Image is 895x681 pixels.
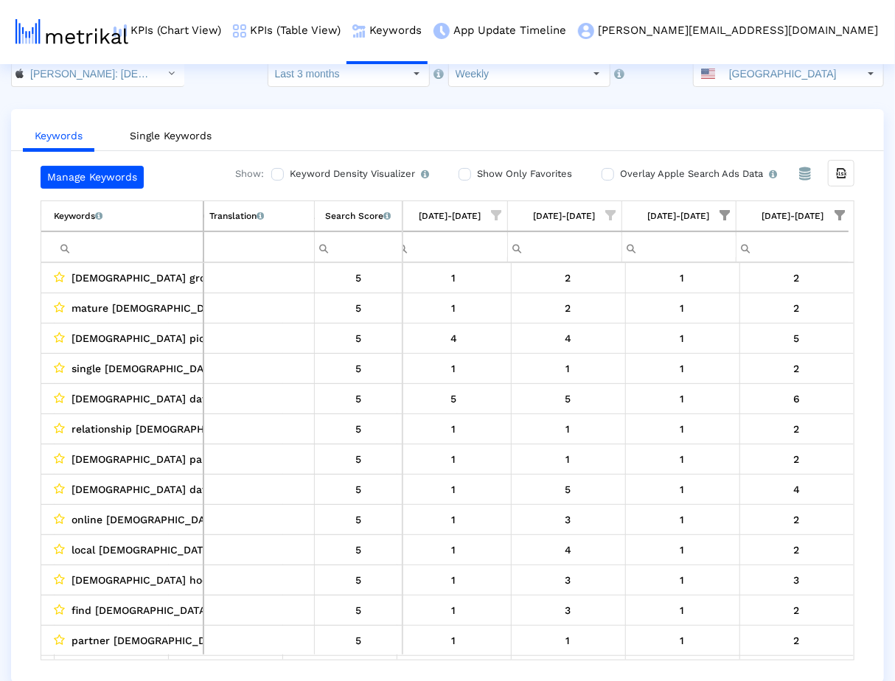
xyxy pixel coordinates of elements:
div: 7/19/25 [403,329,506,348]
div: 7/19/25 [403,631,506,650]
div: 5 [320,268,397,287]
input: Filter cell [622,234,736,259]
td: Column 08/03/25-08/09/25 [736,201,850,231]
div: 8/9/25 [745,329,849,348]
div: 5 [320,389,397,408]
span: single [DEMOGRAPHIC_DATA] [72,359,219,378]
span: Show filter options for column '08/03/25-08/09/25' [835,210,845,220]
input: Filter cell [204,235,314,259]
input: Filter cell [54,235,203,259]
div: 7/26/25 [517,510,620,529]
label: Show Only Favorites [473,166,572,182]
span: [DEMOGRAPHIC_DATA] dating online [72,480,257,499]
span: Show filter options for column '07/27/25-08/02/25' [720,210,731,220]
div: 7/26/25 [517,298,620,318]
div: 8/2/25 [631,570,734,590]
span: [DEMOGRAPHIC_DATA] partner [72,450,228,469]
div: 7/19/25 [403,480,506,499]
span: partner [DEMOGRAPHIC_DATA] [72,631,228,650]
div: 7/19/25 [403,601,506,620]
div: 8/9/25 [745,480,849,499]
div: 7/19/25 [403,450,506,469]
div: 8/9/25 [745,389,849,408]
div: 8/2/25 [631,540,734,559]
div: 8/9/25 [745,268,849,287]
div: 08/03/25-08/09/25 [762,206,824,226]
div: 7/19/25 [403,359,506,378]
div: 8/2/25 [631,329,734,348]
td: Column 07/27/25-08/02/25 [621,201,736,231]
span: [DEMOGRAPHIC_DATA] date [72,389,212,408]
div: 7/19/25 [403,419,506,439]
div: 7/19/25 [403,570,506,590]
td: Filter cell [507,231,621,262]
td: Filter cell [203,231,314,262]
div: 7/26/25 [517,268,620,287]
div: 8/9/25 [745,419,849,439]
div: 8/2/25 [631,601,734,620]
div: 7/19/25 [403,540,506,559]
div: Select [585,61,610,86]
div: [DATE]-[DATE] [534,206,596,226]
div: Select [404,61,429,86]
div: 8/9/25 [745,631,849,650]
td: Column Search Score [314,201,403,231]
div: Translation [209,206,264,226]
span: Show filter options for column '07/20/25-07/26/25' [606,210,616,220]
img: app-update-menu-icon.png [433,23,450,39]
span: [DEMOGRAPHIC_DATA] hookup online [72,570,262,590]
div: 8/9/25 [745,298,849,318]
div: 7/26/25 [517,540,620,559]
div: 5 [320,570,397,590]
span: [DEMOGRAPHIC_DATA] pics [72,329,210,348]
td: Filter cell [736,231,850,262]
div: 5 [320,298,397,318]
td: Column Keyword [41,201,203,231]
div: 8/2/25 [631,298,734,318]
div: 7/26/25 [517,419,620,439]
div: 07/27/25-08/02/25 [648,206,710,226]
label: Keyword Density Visualizer [286,166,429,182]
img: keywords.png [352,24,366,38]
div: 8/9/25 [745,570,849,590]
div: Data grid [41,200,854,660]
div: 8/9/25 [745,450,849,469]
div: 7/26/25 [517,359,620,378]
span: local [DEMOGRAPHIC_DATA] chat [72,540,240,559]
img: kpi-table-menu-icon.png [233,24,246,38]
div: 8/9/25 [745,540,849,559]
div: 5 [320,480,397,499]
input: Filter cell [736,234,851,259]
a: Single Keywords [118,122,223,150]
div: 5 [320,631,397,650]
div: Show: [220,166,264,189]
div: 5 [320,359,397,378]
div: 5 [320,419,397,439]
div: 7/26/25 [517,601,620,620]
div: 8/9/25 [745,359,849,378]
div: 8/9/25 [745,510,849,529]
div: 7/26/25 [517,480,620,499]
div: Search Score [325,206,391,226]
td: Filter cell [393,231,507,262]
div: 8/2/25 [631,389,734,408]
div: 7/26/25 [517,450,620,469]
div: 7/19/25 [403,268,506,287]
div: [DATE]-[DATE] [419,206,481,226]
a: Manage Keywords [41,166,144,189]
input: Filter cell [394,234,507,259]
div: 8/9/25 [745,601,849,620]
div: Select [858,61,883,86]
img: metrical-logo-light.png [15,19,128,44]
div: 8/2/25 [631,268,734,287]
td: Filter cell [41,231,203,262]
div: Export all data [828,160,854,186]
div: 5 [320,540,397,559]
span: [DEMOGRAPHIC_DATA] group chat [72,268,245,287]
div: 8/2/25 [631,510,734,529]
div: 7/26/25 [517,329,620,348]
span: mature [DEMOGRAPHIC_DATA] dating [72,298,262,318]
span: online [DEMOGRAPHIC_DATA] [72,510,220,529]
div: Select [159,61,184,86]
td: Column 07/13/25-07/19/25 [393,201,507,231]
